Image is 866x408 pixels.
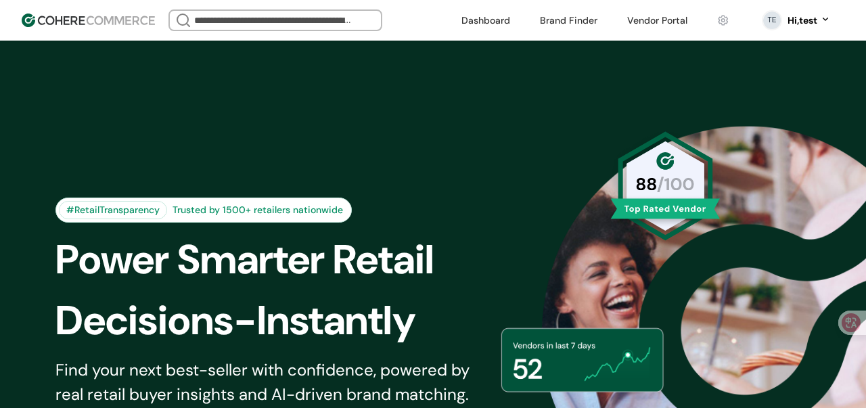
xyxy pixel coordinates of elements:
[167,203,348,217] div: Trusted by 1500+ retailers nationwide
[55,290,510,351] div: Decisions-Instantly
[788,14,831,28] button: Hi,test
[55,229,510,290] div: Power Smarter Retail
[22,14,155,27] img: Cohere Logo
[762,10,782,30] svg: 0 percent
[788,14,817,28] div: Hi, test
[59,201,167,219] div: #RetailTransparency
[55,358,487,407] div: Find your next best-seller with confidence, powered by real retail buyer insights and AI-driven b...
